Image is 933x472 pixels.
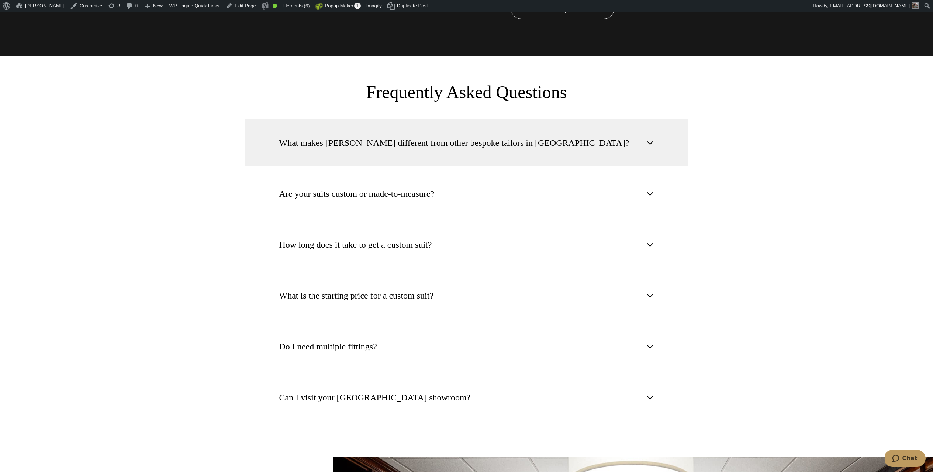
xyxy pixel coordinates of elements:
button: Are your suits custom or made-to-measure? [245,170,688,217]
span: [EMAIL_ADDRESS][DOMAIN_NAME] [829,3,910,8]
button: Do I need multiple fittings? [245,323,688,370]
button: What is the starting price for a custom suit? [245,272,688,319]
span: What is the starting price for a custom suit? [279,289,434,302]
span: Are your suits custom or made-to-measure? [279,187,435,200]
span: How long does it take to get a custom suit? [279,238,432,251]
span: Do I need multiple fittings? [279,340,377,353]
iframe: Opens a widget where you can chat to one of our agents [885,450,926,468]
h3: Frequently Asked Questions [271,82,662,103]
span: 1 [354,3,361,9]
span: What makes [PERSON_NAME] different from other bespoke tailors in [GEOGRAPHIC_DATA]? [279,136,629,149]
button: How long does it take to get a custom suit? [245,221,688,268]
div: Good [273,4,277,8]
button: What makes [PERSON_NAME] different from other bespoke tailors in [GEOGRAPHIC_DATA]? [245,119,688,166]
button: Can I visit your [GEOGRAPHIC_DATA] showroom? [245,374,688,421]
span: Can I visit your [GEOGRAPHIC_DATA] showroom? [279,391,471,404]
